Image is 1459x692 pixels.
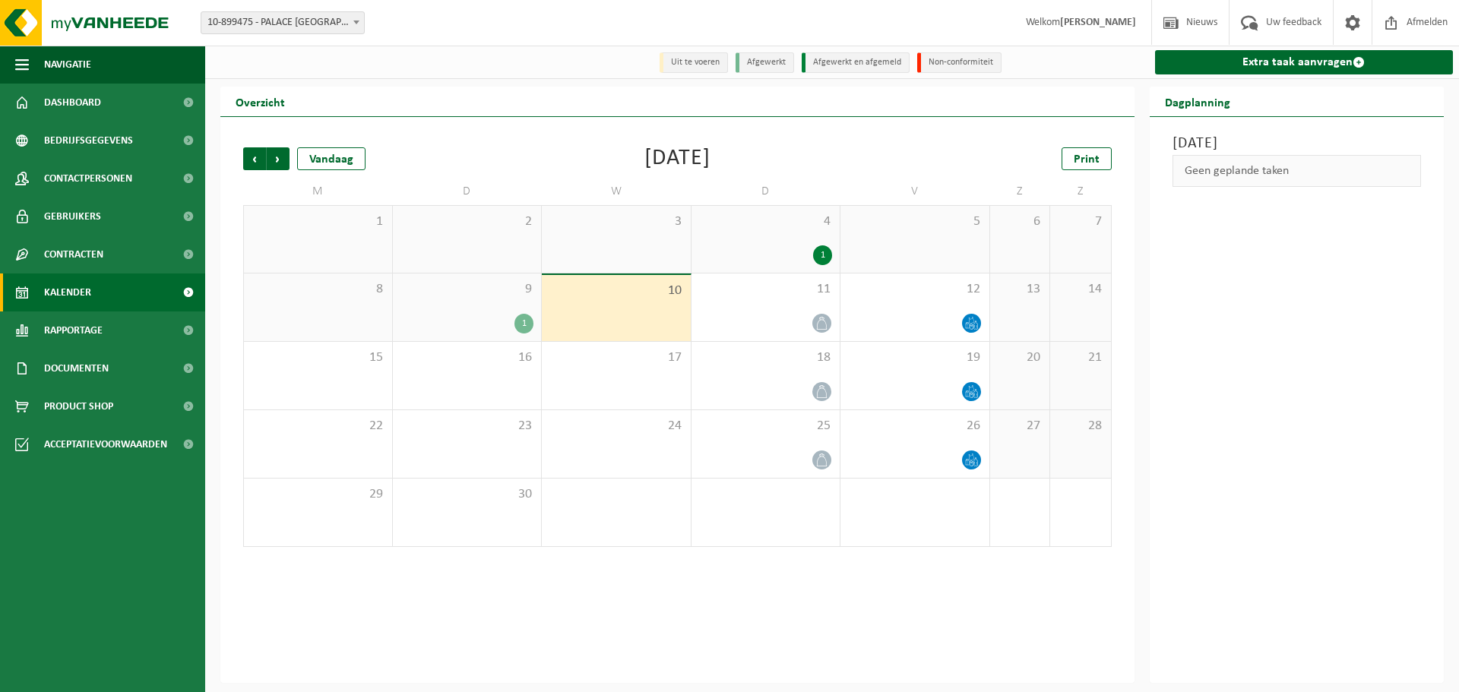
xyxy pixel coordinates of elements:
[1150,87,1245,116] h2: Dagplanning
[1058,418,1103,434] span: 28
[252,418,385,434] span: 22
[44,273,91,311] span: Kalender
[542,178,692,205] td: W
[1060,17,1136,28] strong: [PERSON_NAME]
[243,147,266,170] span: Vorige
[400,418,534,434] span: 23
[220,87,300,116] h2: Overzicht
[549,418,683,434] span: 24
[813,245,832,265] div: 1
[549,349,683,366] span: 17
[998,281,1043,298] span: 13
[1058,213,1103,230] span: 7
[998,349,1043,366] span: 20
[644,147,711,170] div: [DATE]
[243,178,393,205] td: M
[252,349,385,366] span: 15
[1173,155,1422,187] div: Geen geplande taken
[549,213,683,230] span: 3
[44,349,109,387] span: Documenten
[840,178,990,205] td: V
[549,283,683,299] span: 10
[393,178,543,205] td: D
[699,418,833,434] span: 25
[848,349,982,366] span: 19
[917,52,1002,73] li: Non-conformiteit
[699,349,833,366] span: 18
[514,314,533,333] div: 1
[44,425,167,463] span: Acceptatievoorwaarden
[252,281,385,298] span: 8
[44,197,101,235] span: Gebruikers
[802,52,910,73] li: Afgewerkt en afgemeld
[201,12,364,33] span: 10-899475 - PALACE NV - AALST
[1050,178,1111,205] td: Z
[699,213,833,230] span: 4
[736,52,794,73] li: Afgewerkt
[400,349,534,366] span: 16
[848,418,982,434] span: 26
[660,52,728,73] li: Uit te voeren
[400,213,534,230] span: 2
[252,213,385,230] span: 1
[267,147,290,170] span: Volgende
[44,84,101,122] span: Dashboard
[252,486,385,503] span: 29
[692,178,841,205] td: D
[990,178,1051,205] td: Z
[44,122,133,160] span: Bedrijfsgegevens
[1058,281,1103,298] span: 14
[400,486,534,503] span: 30
[1058,349,1103,366] span: 21
[1074,153,1100,166] span: Print
[848,281,982,298] span: 12
[699,281,833,298] span: 11
[44,311,103,349] span: Rapportage
[848,213,982,230] span: 5
[998,213,1043,230] span: 6
[297,147,366,170] div: Vandaag
[44,46,91,84] span: Navigatie
[44,235,103,273] span: Contracten
[44,160,132,197] span: Contactpersonen
[1173,132,1422,155] h3: [DATE]
[201,11,365,34] span: 10-899475 - PALACE NV - AALST
[400,281,534,298] span: 9
[1062,147,1112,170] a: Print
[44,387,113,425] span: Product Shop
[1155,50,1454,74] a: Extra taak aanvragen
[998,418,1043,434] span: 27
